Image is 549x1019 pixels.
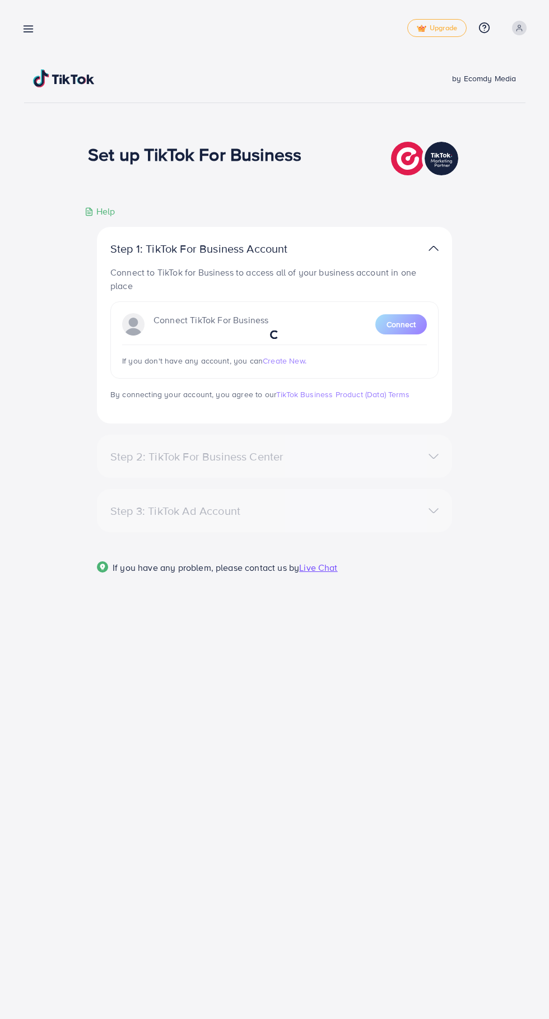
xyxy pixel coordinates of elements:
h1: Set up TikTok For Business [88,143,301,165]
span: Upgrade [417,24,457,32]
div: Help [85,205,115,218]
img: Popup guide [97,561,108,573]
img: TikTok partner [391,139,461,178]
span: If you have any problem, please contact us by [113,561,299,574]
img: TikTok [33,69,95,87]
img: tick [417,25,426,32]
span: Live Chat [299,561,337,574]
a: tickUpgrade [407,19,467,37]
img: TikTok partner [429,240,439,257]
span: by Ecomdy Media [452,73,516,84]
p: Step 1: TikTok For Business Account [110,242,323,255]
